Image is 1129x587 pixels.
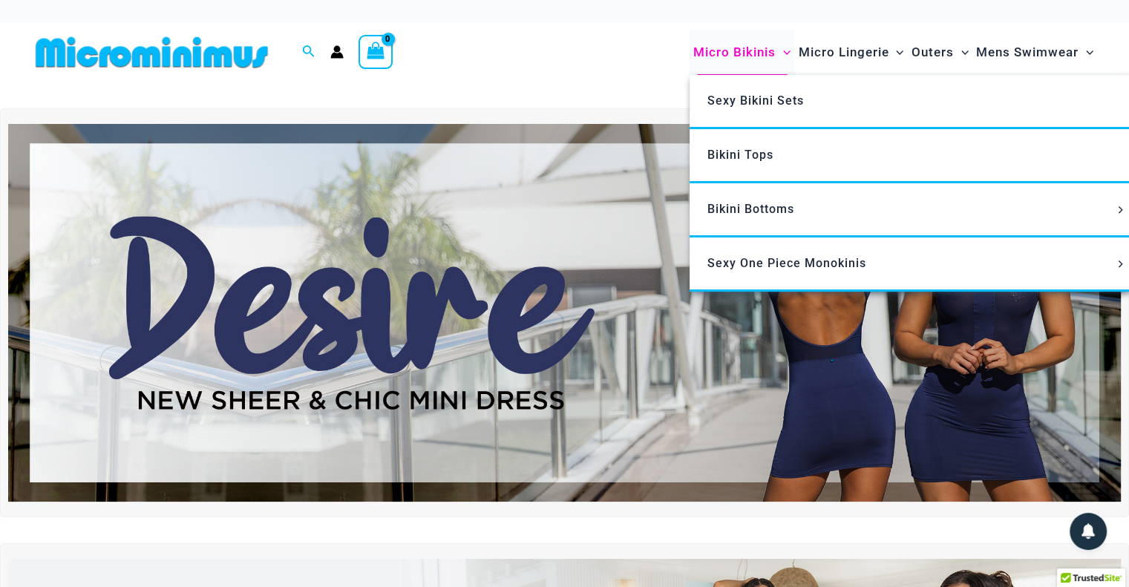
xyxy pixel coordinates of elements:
[302,43,315,62] a: Search icon link
[707,94,804,108] span: Sexy Bikini Sets
[30,36,274,69] img: MM SHOP LOGO FLAT
[707,148,773,162] span: Bikini Tops
[954,33,969,71] span: Menu Toggle
[707,256,866,270] span: Sexy One Piece Monokinis
[8,124,1121,502] img: Desire me Navy Dress
[912,33,954,71] span: Outers
[690,30,794,75] a: Micro BikinisMenu ToggleMenu Toggle
[1079,33,1093,71] span: Menu Toggle
[976,33,1079,71] span: Mens Swimwear
[707,202,794,216] span: Bikini Bottoms
[687,27,1099,77] nav: Site Navigation
[889,33,903,71] span: Menu Toggle
[908,30,972,75] a: OutersMenu ToggleMenu Toggle
[1113,206,1129,214] span: Menu Toggle
[798,33,889,71] span: Micro Lingerie
[330,45,344,59] a: Account icon link
[794,30,907,75] a: Micro LingerieMenu ToggleMenu Toggle
[972,30,1097,75] a: Mens SwimwearMenu ToggleMenu Toggle
[359,35,393,69] a: View Shopping Cart, empty
[776,33,791,71] span: Menu Toggle
[693,33,776,71] span: Micro Bikinis
[1113,260,1129,268] span: Menu Toggle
